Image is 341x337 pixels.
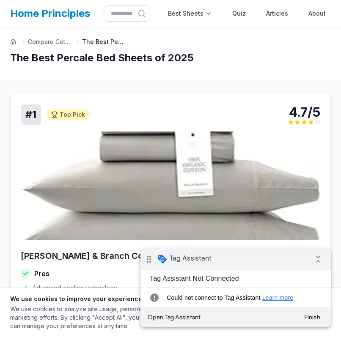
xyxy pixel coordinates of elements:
[21,132,320,240] img: Boll & Branch Cotton Percale Sheet Set Twin - Cotton product image
[7,41,21,58] i: error
[28,38,70,46] a: Compare Cott...
[21,250,320,262] h3: [PERSON_NAME] & Branch Cotton Percale Sheet Set Twin
[10,39,16,45] a: Go to homepage
[303,5,331,22] a: About
[122,46,153,52] a: Learn more
[10,51,331,65] h1: The Best Percale Bed Sheets of 2025
[288,104,320,120] div: 4.7/5
[82,38,124,46] span: The Best Percale Bed Sheets of 2025
[21,104,41,125] div: # 1
[10,295,240,303] h3: We use cookies to improve your experience
[10,38,331,46] nav: Breadcrumb
[261,5,293,22] a: Articles
[33,284,117,292] span: Advanced cooling technology
[10,7,90,19] a: Home Principles
[169,2,186,19] i: Collapse debug badge
[157,61,187,76] button: Finish
[10,305,240,330] p: We use cookies to analyze site usage, personalize content, and assist with our marketing efforts....
[163,5,217,22] div: Best Sheets
[60,110,85,119] span: Top Pick
[21,269,165,279] h4: Pros
[29,5,71,14] span: Tag Assistant
[227,5,251,22] a: Quiz
[3,61,64,76] button: Open Tag Assistant
[26,45,176,53] span: Could not connect to Tag Assistant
